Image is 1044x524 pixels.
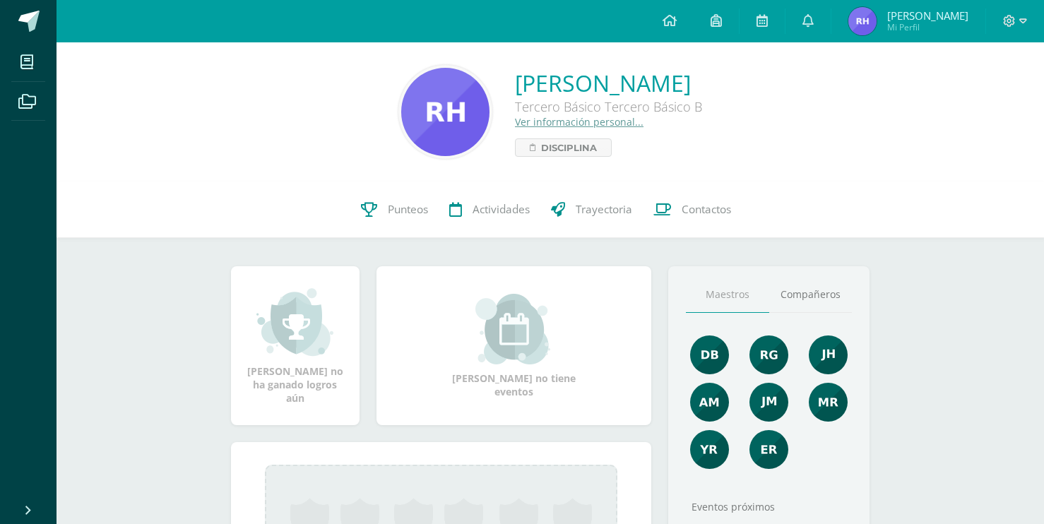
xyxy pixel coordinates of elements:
[515,138,612,157] a: Disciplina
[541,139,597,156] span: Disciplina
[245,287,345,405] div: [PERSON_NAME] no ha ganado logros aún
[540,181,643,238] a: Trayectoria
[887,8,968,23] span: [PERSON_NAME]
[388,202,428,217] span: Punteos
[769,277,853,313] a: Compañeros
[256,287,333,357] img: achievement_small.png
[848,7,877,35] img: e1c7cf6c0195cc103d81c689ad3ad45d.png
[749,383,788,422] img: d63573055912b670afbd603c8ed2a4ef.png
[576,202,632,217] span: Trayectoria
[749,430,788,469] img: 6ee8f939e44d4507d8a11da0a8fde545.png
[809,335,848,374] img: 3dbe72ed89aa2680497b9915784f2ba9.png
[682,202,731,217] span: Contactos
[515,115,643,129] a: Ver información personal...
[350,181,439,238] a: Punteos
[809,383,848,422] img: de7dd2f323d4d3ceecd6bfa9930379e0.png
[515,68,702,98] a: [PERSON_NAME]
[887,21,968,33] span: Mi Perfil
[686,500,853,513] div: Eventos próximos
[439,181,540,238] a: Actividades
[473,202,530,217] span: Actividades
[686,277,769,313] a: Maestros
[690,430,729,469] img: a8d6c63c82814f34eb5d371db32433ce.png
[515,98,702,115] div: Tercero Básico Tercero Básico B
[443,294,584,398] div: [PERSON_NAME] no tiene eventos
[690,383,729,422] img: b7c5ef9c2366ee6e8e33a2b1ce8f818e.png
[643,181,742,238] a: Contactos
[475,294,552,364] img: event_small.png
[690,335,729,374] img: 92e8b7530cfa383477e969a429d96048.png
[401,68,490,156] img: 3cf70de99f4884f7ebc56e7bcf4ebfb7.png
[749,335,788,374] img: c8ce501b50aba4663d5e9c1ec6345694.png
